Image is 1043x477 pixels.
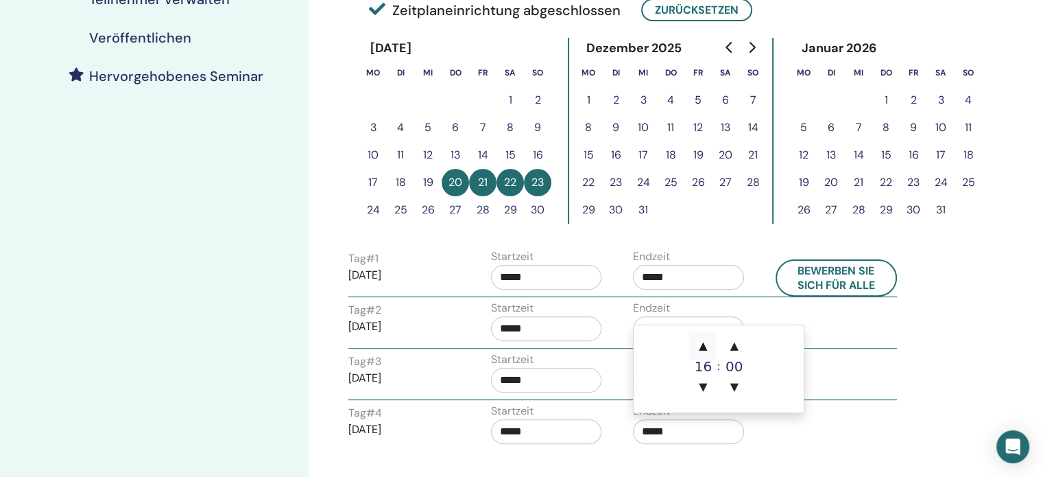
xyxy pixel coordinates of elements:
button: 12 [414,141,442,169]
button: 22 [575,169,602,196]
label: Startzeit [491,351,534,368]
button: 28 [845,196,872,224]
button: 23 [602,169,630,196]
button: 16 [900,141,927,169]
button: 14 [739,114,767,141]
button: 23 [524,169,551,196]
button: 6 [817,114,845,141]
button: 6 [442,114,469,141]
button: 10 [359,141,387,169]
th: Montag [359,59,387,86]
button: 18 [387,169,414,196]
div: : [717,332,720,401]
button: 13 [712,114,739,141]
label: Tag # 1 [348,251,379,267]
th: Donnerstag [872,59,900,86]
button: Go to previous month [719,34,741,61]
button: 3 [927,86,955,114]
button: 19 [790,169,817,196]
button: 20 [442,169,469,196]
button: 4 [657,86,684,114]
button: 20 [817,169,845,196]
th: Dienstag [817,59,845,86]
p: [DATE] [348,267,459,283]
th: Montag [575,59,602,86]
button: 2 [602,86,630,114]
th: Mittwoch [630,59,657,86]
button: 9 [900,114,927,141]
button: 14 [845,141,872,169]
button: 17 [927,141,955,169]
label: Tag # 2 [348,302,381,318]
th: Mittwoch [845,59,872,86]
button: 5 [414,114,442,141]
button: 29 [496,196,524,224]
button: 28 [469,196,496,224]
button: 27 [817,196,845,224]
button: 11 [955,114,982,141]
div: 16 [689,360,717,373]
button: 21 [739,141,767,169]
button: 9 [524,114,551,141]
span: ▲ [721,332,748,360]
button: 29 [575,196,602,224]
th: Freitag [900,59,927,86]
button: 15 [872,141,900,169]
button: 29 [872,196,900,224]
button: 16 [524,141,551,169]
button: Bewerben Sie sich für alle [776,259,898,296]
button: 23 [900,169,927,196]
h4: Hervorgehobenes Seminar [89,68,263,84]
button: 5 [684,86,712,114]
th: Sonntag [524,59,551,86]
button: 26 [684,169,712,196]
button: 22 [872,169,900,196]
button: 31 [927,196,955,224]
button: 1 [872,86,900,114]
button: 31 [630,196,657,224]
button: 11 [657,114,684,141]
button: 8 [496,114,524,141]
button: 21 [845,169,872,196]
label: Tag # 4 [348,405,382,421]
button: 8 [872,114,900,141]
th: Montag [790,59,817,86]
button: 16 [602,141,630,169]
button: 26 [414,196,442,224]
th: Dienstag [602,59,630,86]
button: 25 [387,196,414,224]
button: 1 [575,86,602,114]
button: 12 [790,141,817,169]
button: 3 [630,86,657,114]
p: [DATE] [348,421,459,438]
button: 1 [496,86,524,114]
button: 30 [900,196,927,224]
button: 27 [712,169,739,196]
th: Samstag [927,59,955,86]
th: Sonntag [955,59,982,86]
span: ▼ [721,373,748,401]
button: 26 [790,196,817,224]
button: 19 [684,141,712,169]
h4: Veröffentlichen [89,30,191,46]
span: ▼ [689,373,717,401]
th: Donnerstag [657,59,684,86]
button: 12 [684,114,712,141]
p: [DATE] [348,370,459,386]
div: 00 [721,360,748,373]
button: 8 [575,114,602,141]
button: 22 [496,169,524,196]
button: 25 [955,169,982,196]
button: 24 [359,196,387,224]
button: 9 [602,114,630,141]
button: 19 [414,169,442,196]
button: Go to next month [741,34,763,61]
label: Startzeit [491,248,534,265]
button: 10 [927,114,955,141]
th: Sonntag [739,59,767,86]
span: ▲ [689,332,717,360]
div: Januar 2026 [790,38,887,59]
button: 7 [739,86,767,114]
th: Donnerstag [442,59,469,86]
th: Dienstag [387,59,414,86]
